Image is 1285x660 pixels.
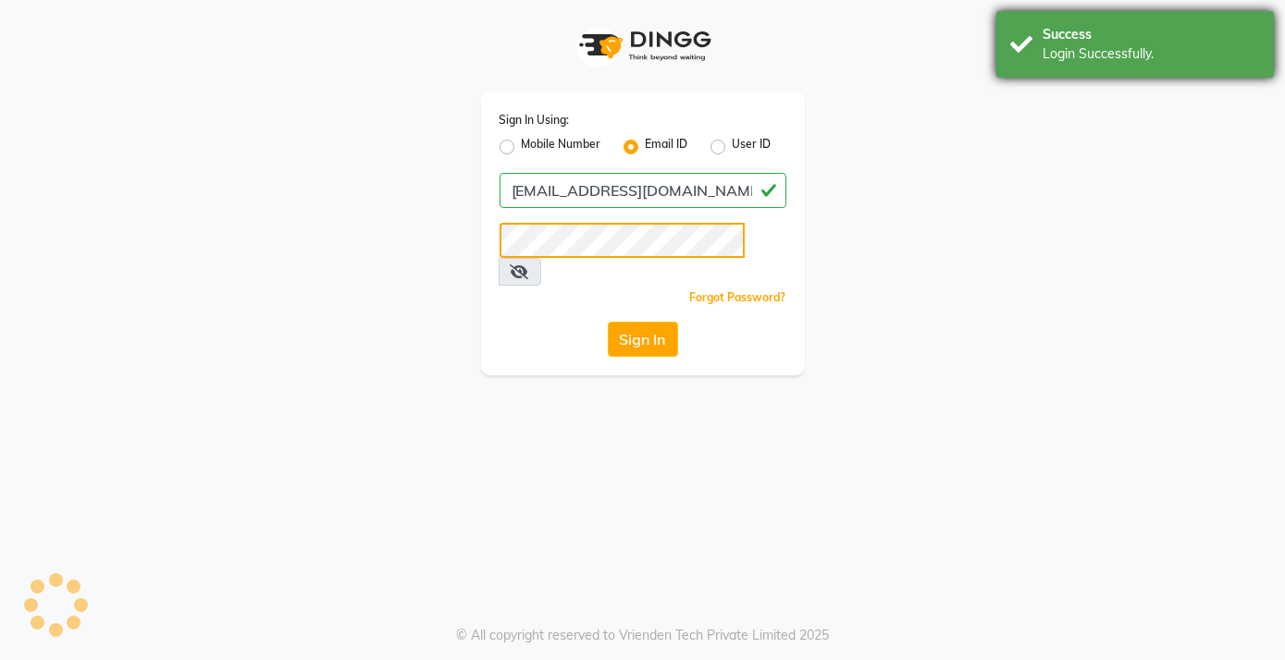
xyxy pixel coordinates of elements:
[646,136,688,158] label: Email ID
[500,173,786,208] input: Username
[569,18,717,73] img: logo1.svg
[500,223,746,258] input: Username
[522,136,601,158] label: Mobile Number
[690,290,786,304] a: Forgot Password?
[1043,25,1260,44] div: Success
[733,136,772,158] label: User ID
[500,112,570,128] label: Sign In Using:
[1043,44,1260,64] div: Login Successfully.
[608,322,678,357] button: Sign In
